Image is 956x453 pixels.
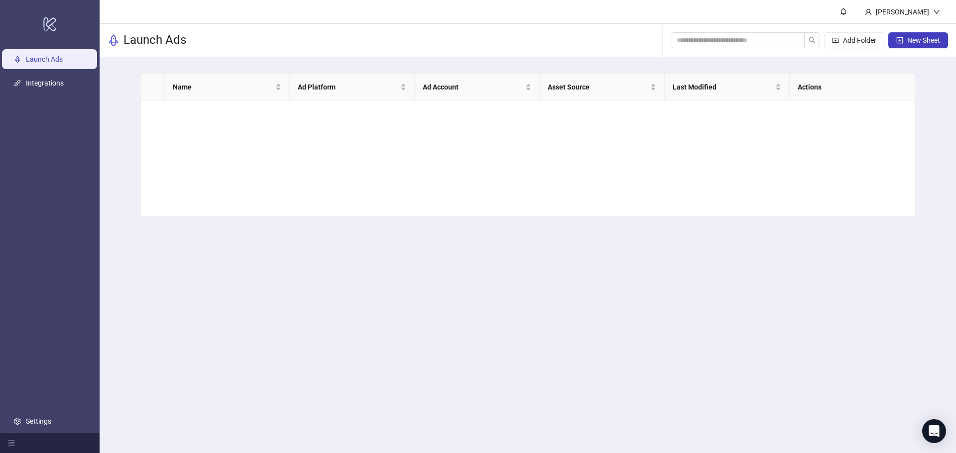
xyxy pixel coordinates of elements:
th: Actions [790,74,915,101]
a: Launch Ads [26,55,63,63]
div: Open Intercom Messenger [922,419,946,443]
span: Name [173,82,273,92]
span: Asset Source [548,82,648,92]
span: search [809,37,816,44]
span: Add Folder [843,36,876,44]
span: down [933,8,940,15]
span: Last Modified [673,82,773,92]
span: user [865,8,872,15]
th: Last Modified [665,74,790,101]
span: bell [840,8,847,15]
th: Name [165,74,290,101]
span: Ad Platform [298,82,398,92]
a: Integrations [26,79,64,87]
th: Ad Platform [290,74,415,101]
span: rocket [108,34,119,46]
button: New Sheet [888,32,948,48]
span: folder-add [832,37,839,44]
span: plus-square [896,37,903,44]
span: menu-fold [8,440,15,447]
div: [PERSON_NAME] [872,6,933,17]
span: New Sheet [907,36,940,44]
a: Settings [26,417,51,425]
span: Ad Account [423,82,523,92]
th: Ad Account [415,74,540,101]
button: Add Folder [824,32,884,48]
th: Asset Source [540,74,665,101]
h3: Launch Ads [123,32,186,48]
